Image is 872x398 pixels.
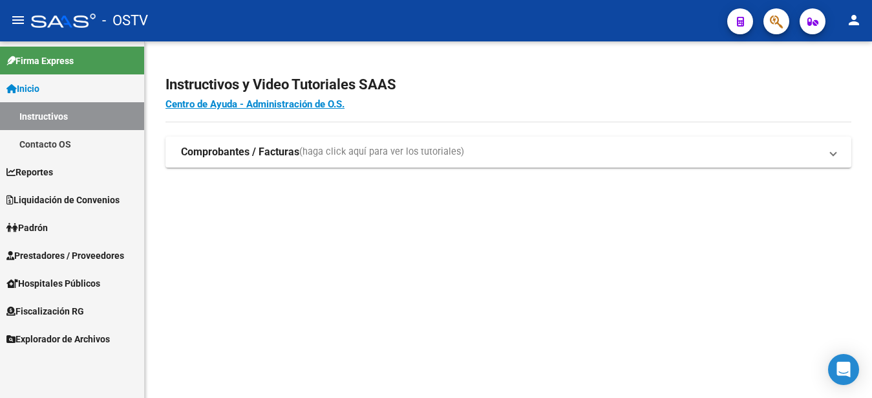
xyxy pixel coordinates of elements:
[181,145,299,159] strong: Comprobantes / Facturas
[828,354,859,385] div: Open Intercom Messenger
[165,137,851,168] mat-expansion-panel-header: Comprobantes / Facturas(haga click aquí para ver los tutoriales)
[10,12,26,28] mat-icon: menu
[165,72,851,97] h2: Instructivos y Video Tutoriales SAAS
[165,98,345,110] a: Centro de Ayuda - Administración de O.S.
[6,82,39,96] span: Inicio
[6,221,48,235] span: Padrón
[6,249,124,263] span: Prestadores / Proveedores
[299,145,464,159] span: (haga click aquí para ver los tutoriales)
[6,54,74,68] span: Firma Express
[6,165,53,179] span: Reportes
[6,193,120,207] span: Liquidación de Convenios
[102,6,148,35] span: - OSTV
[6,304,84,318] span: Fiscalización RG
[846,12,862,28] mat-icon: person
[6,276,100,291] span: Hospitales Públicos
[6,332,110,346] span: Explorador de Archivos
